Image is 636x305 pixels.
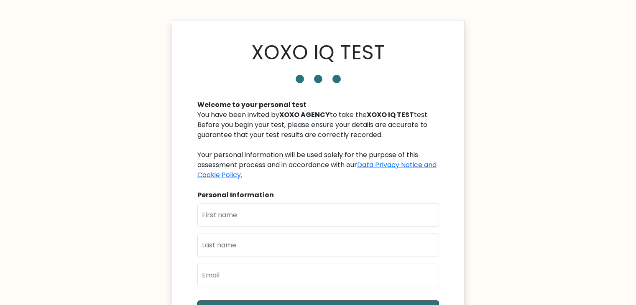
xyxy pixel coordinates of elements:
[197,203,439,227] input: First name
[197,110,439,180] div: You have been invited by to take the test. Before you begin your test, please ensure your details...
[197,264,439,287] input: Email
[197,160,437,180] a: Data Privacy Notice and Cookie Policy.
[279,110,330,119] b: XOXO AGENCY
[197,234,439,257] input: Last name
[251,41,385,65] h1: XOXO IQ TEST
[197,100,439,110] div: Welcome to your personal test
[367,110,414,119] b: XOXO IQ TEST
[197,190,439,200] div: Personal Information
